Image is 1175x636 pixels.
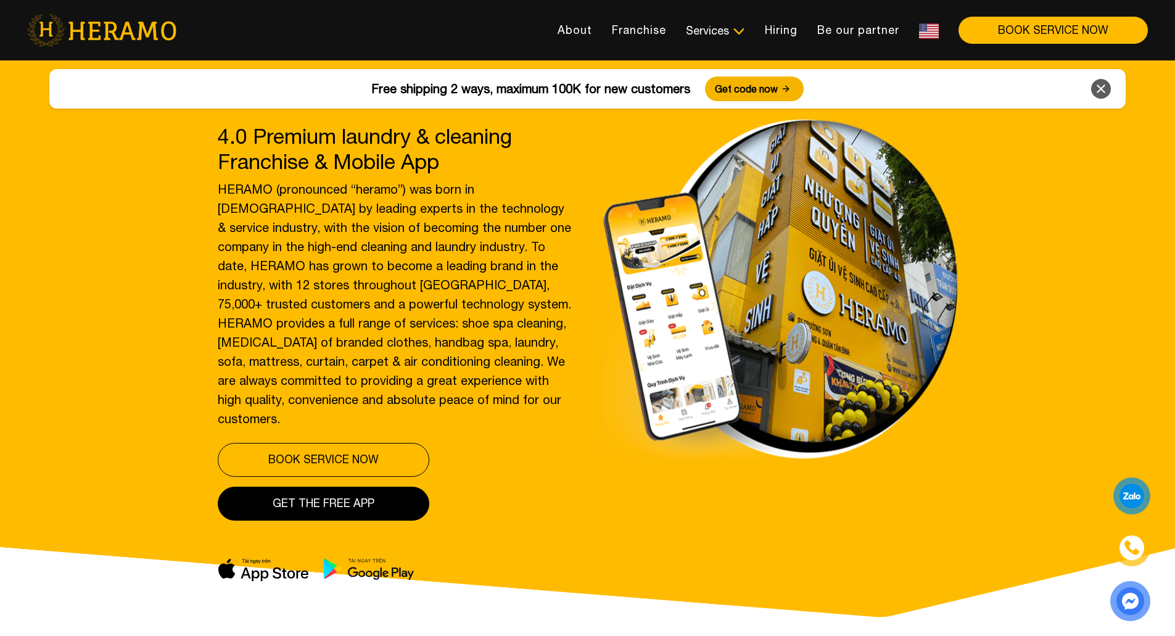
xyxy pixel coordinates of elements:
[323,558,414,580] img: download
[218,558,309,582] img: apple-download
[1123,539,1140,556] img: phone-icon
[218,182,571,426] font: HERAMO (pronounced “heramo”) was born in [DEMOGRAPHIC_DATA] by leading experts in the technology ...
[548,17,602,43] a: About
[558,23,592,36] font: About
[602,17,676,43] a: Franchise
[755,17,807,43] a: Hiring
[807,17,909,43] a: Be our partner
[273,497,374,510] font: Get the free app
[919,23,939,39] img: Flag_of_US.png
[732,25,745,38] img: subToggleIcon
[765,23,798,36] font: Hiring
[218,443,429,477] button: Book service now
[1115,531,1148,564] a: phone-icon
[218,124,512,173] font: 4.0 Premium laundry & cleaning Franchise & Mobile App
[686,24,729,37] font: Services
[998,23,1108,36] font: BOOK SERVICE NOW
[371,81,690,96] font: Free shipping 2 ways, maximum 100K for new customers
[817,23,899,36] font: Be our partner
[268,453,379,466] font: Book service now
[705,76,804,101] button: Get code now
[27,14,176,46] img: heramo-logo.png
[218,487,429,521] button: Get the free app
[959,17,1148,44] button: BOOK SERVICE NOW
[715,83,778,94] font: Get code now
[603,119,958,460] img: banner
[612,23,666,36] font: Franchise
[949,25,1148,36] a: BOOK SERVICE NOW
